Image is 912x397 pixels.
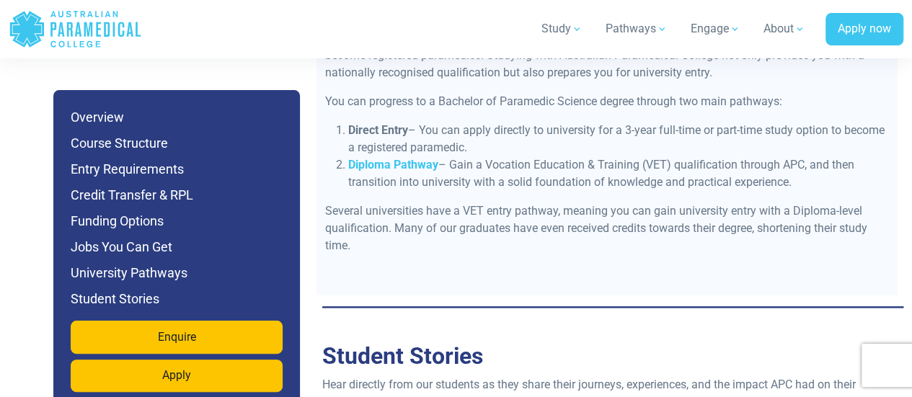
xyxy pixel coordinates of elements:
[755,9,814,49] a: About
[322,342,483,370] a: Student Stories
[348,156,889,191] li: – Gain a Vocation Education & Training (VET) qualification through APC, and then transition into ...
[348,123,408,137] strong: Direct Entry
[9,6,142,53] a: Australian Paramedical College
[533,9,591,49] a: Study
[325,93,889,110] p: You can progress to a Bachelor of Paramedic Science degree through two main pathways:
[325,202,889,254] p: Several universities have a VET entry pathway, meaning you can gain university entry with a Diplo...
[597,9,676,49] a: Pathways
[825,13,903,46] a: Apply now
[682,9,749,49] a: Engage
[348,122,889,156] li: – You can apply directly to university for a 3-year full-time or part-time study option to become...
[348,158,438,171] a: Diploma Pathway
